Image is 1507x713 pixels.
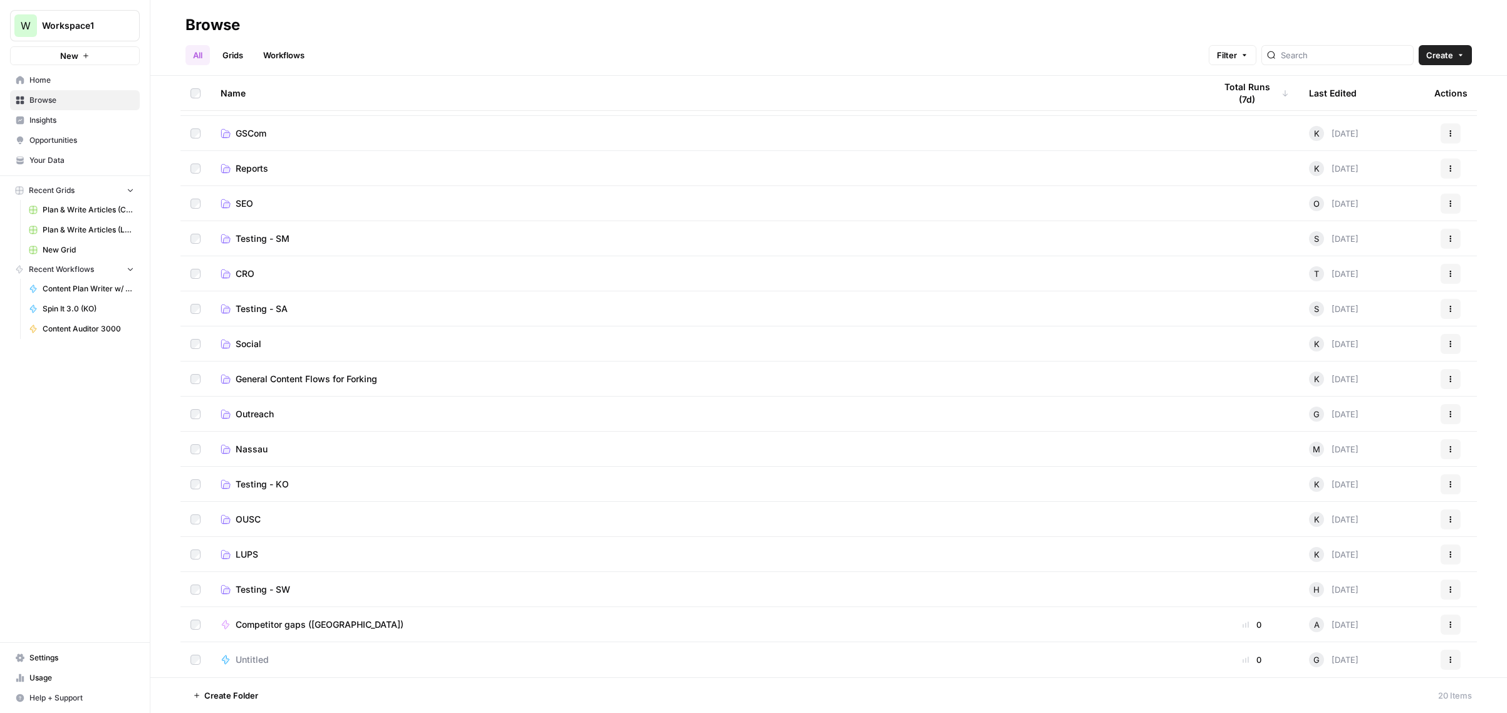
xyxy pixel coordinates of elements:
div: [DATE] [1309,266,1358,281]
div: Name [221,76,1195,110]
div: Actions [1434,76,1468,110]
span: Insights [29,115,134,126]
div: [DATE] [1309,336,1358,351]
span: A [1314,618,1320,631]
span: H [1313,583,1320,596]
div: Total Runs (7d) [1215,76,1289,110]
a: New Grid [23,240,140,260]
span: Settings [29,652,134,664]
a: Testing - SA [221,303,1195,315]
span: Help + Support [29,692,134,704]
span: Recent Workflows [29,264,94,275]
div: Browse [185,15,240,35]
a: Insights [10,110,140,130]
span: S [1314,232,1319,245]
span: Create [1426,49,1453,61]
div: [DATE] [1309,582,1358,597]
span: Content Plan Writer w/ Visual Suggestions [43,283,134,294]
button: Filter [1209,45,1256,65]
button: Workspace: Workspace1 [10,10,140,41]
a: Spin It 3.0 (KO) [23,299,140,319]
button: Recent Workflows [10,260,140,279]
a: SEO [221,197,1195,210]
a: Settings [10,648,140,668]
a: CRO [221,268,1195,280]
a: General Content Flows for Forking [221,373,1195,385]
div: 0 [1215,653,1289,666]
a: Testing - KO [221,478,1195,491]
span: K [1314,548,1320,561]
span: T [1314,268,1319,280]
a: All [185,45,210,65]
span: Untitled [236,653,269,666]
button: Recent Grids [10,181,140,200]
div: [DATE] [1309,477,1358,492]
span: Create Folder [204,689,258,702]
span: Competitor gaps ([GEOGRAPHIC_DATA]) [236,618,404,631]
span: Plan & Write Articles (COM) [43,204,134,216]
span: Usage [29,672,134,684]
span: Your Data [29,155,134,166]
span: Filter [1217,49,1237,61]
a: Testing - SM [221,232,1195,245]
div: Last Edited [1309,76,1357,110]
div: [DATE] [1309,372,1358,387]
button: Create Folder [185,685,266,705]
span: OUSC [236,513,261,526]
div: 0 [1215,618,1289,631]
a: Outreach [221,408,1195,420]
span: K [1314,478,1320,491]
span: K [1314,373,1320,385]
span: Testing - KO [236,478,289,491]
a: Workflows [256,45,312,65]
span: M [1313,443,1320,455]
button: New [10,46,140,65]
button: Create [1419,45,1472,65]
div: [DATE] [1309,547,1358,562]
div: [DATE] [1309,231,1358,246]
span: LUPS [236,548,258,561]
a: Usage [10,668,140,688]
span: G [1313,653,1320,666]
span: W [21,18,31,33]
div: [DATE] [1309,126,1358,141]
span: Plan & Write Articles (LUSPS) [43,224,134,236]
div: [DATE] [1309,652,1358,667]
span: GSCom [236,127,266,140]
a: Social [221,338,1195,350]
div: [DATE] [1309,161,1358,176]
span: Content Auditor 3000 [43,323,134,335]
span: Social [236,338,261,350]
a: Opportunities [10,130,140,150]
div: [DATE] [1309,196,1358,211]
a: Plan & Write Articles (LUSPS) [23,220,140,240]
a: Plan & Write Articles (COM) [23,200,140,220]
span: Testing - SW [236,583,290,596]
div: [DATE] [1309,512,1358,527]
span: G [1313,408,1320,420]
a: Grids [215,45,251,65]
input: Search [1281,49,1408,61]
span: SEO [236,197,253,210]
span: K [1314,338,1320,350]
span: Testing - SA [236,303,288,315]
a: OUSC [221,513,1195,526]
div: [DATE] [1309,442,1358,457]
span: K [1314,513,1320,526]
a: Home [10,70,140,90]
div: [DATE] [1309,301,1358,316]
span: New Grid [43,244,134,256]
a: GSCom [221,127,1195,140]
a: Your Data [10,150,140,170]
span: Reports [236,162,268,175]
span: General Content Flows for Forking [236,373,377,385]
a: Competitor gaps ([GEOGRAPHIC_DATA]) [221,618,1195,631]
span: Opportunities [29,135,134,146]
div: [DATE] [1309,407,1358,422]
a: Untitled [221,653,1195,666]
span: Spin It 3.0 (KO) [43,303,134,315]
span: New [60,49,78,62]
a: Reports [221,162,1195,175]
span: Browse [29,95,134,106]
div: [DATE] [1309,617,1358,632]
